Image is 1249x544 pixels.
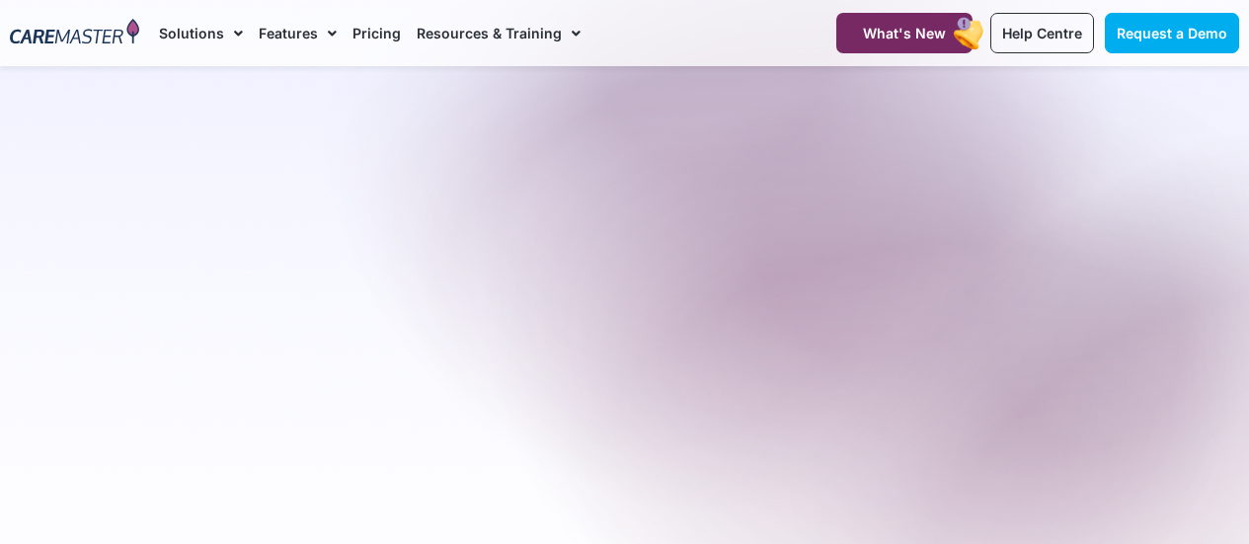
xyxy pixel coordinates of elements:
span: Help Centre [1002,25,1082,41]
a: What's New [836,13,973,53]
span: Request a Demo [1117,25,1227,41]
span: What's New [863,25,946,41]
img: CareMaster Logo [10,19,139,47]
a: Request a Demo [1105,13,1239,53]
a: Help Centre [990,13,1094,53]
